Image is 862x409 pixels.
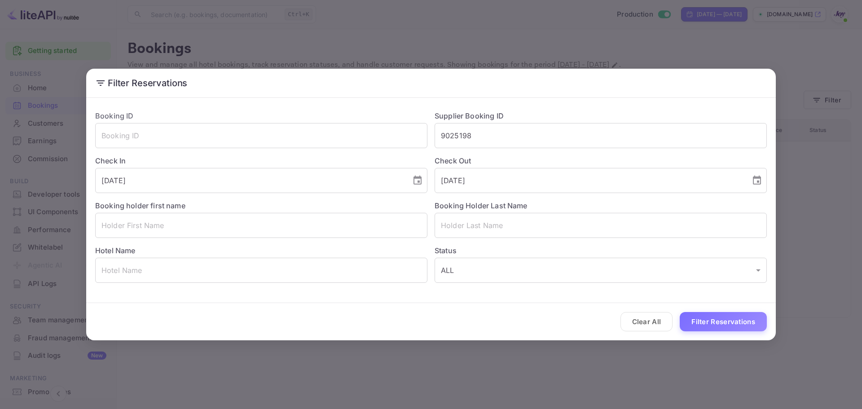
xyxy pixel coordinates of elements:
[435,111,504,120] label: Supplier Booking ID
[620,312,673,331] button: Clear All
[95,213,427,238] input: Holder First Name
[409,172,427,189] button: Choose date, selected date is Oct 10, 2025
[435,201,528,210] label: Booking Holder Last Name
[95,258,427,283] input: Hotel Name
[435,258,767,283] div: ALL
[435,245,767,256] label: Status
[435,123,767,148] input: Supplier Booking ID
[95,246,136,255] label: Hotel Name
[86,69,776,97] h2: Filter Reservations
[95,201,185,210] label: Booking holder first name
[435,213,767,238] input: Holder Last Name
[95,155,427,166] label: Check In
[95,111,134,120] label: Booking ID
[435,155,767,166] label: Check Out
[680,312,767,331] button: Filter Reservations
[435,168,744,193] input: yyyy-mm-dd
[95,168,405,193] input: yyyy-mm-dd
[748,172,766,189] button: Choose date, selected date is Oct 14, 2025
[95,123,427,148] input: Booking ID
